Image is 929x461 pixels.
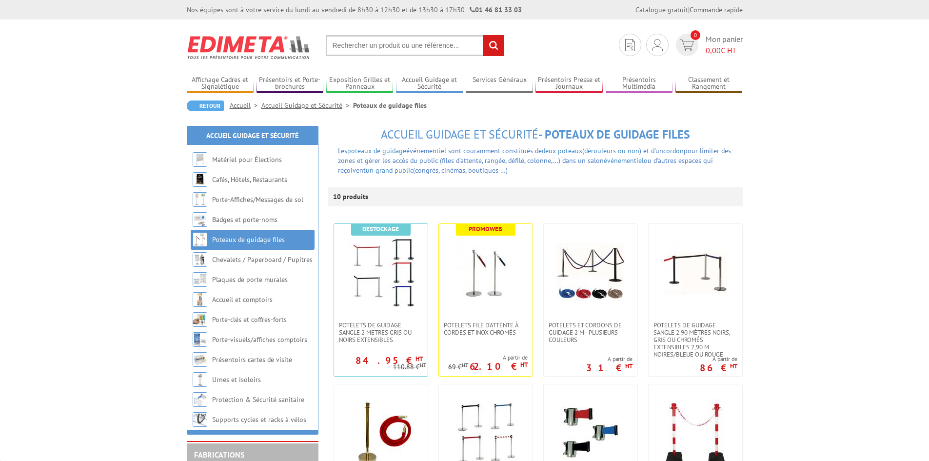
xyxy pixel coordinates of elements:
a: événementiel [604,156,644,165]
span: A partir de [586,355,633,363]
a: Porte-visuels/affiches comptoirs [212,335,307,344]
div: | [635,5,743,15]
p: 10 produits [333,187,370,206]
a: Potelets et cordons de guidage 2 m - plusieurs couleurs [544,321,637,343]
img: Edimeta [187,29,311,65]
img: devis rapide [625,39,635,51]
sup: HT [420,361,426,368]
a: Poteaux de guidage files [212,235,285,244]
p: 84.95 € [356,358,423,363]
a: Classement et Rangement [675,76,743,92]
a: deux poteaux [542,146,582,155]
img: Protection & Sécurité sanitaire [193,392,207,407]
img: Badges et porte-noms [193,212,207,227]
a: Badges et porte-noms [212,215,277,224]
img: Chevalets / Paperboard / Pupitres [193,252,207,267]
img: Urnes et isoloirs [193,372,207,387]
img: Potelets de guidage sangle 2.90 mètres noirs, gris ou chromés extensibles 2,90 m noires/bleue ou ... [661,239,730,307]
a: devis rapide 0 Mon panier 0,00€ HT [673,34,743,56]
sup: HT [415,355,423,363]
img: Potelets et cordons de guidage 2 m - plusieurs couleurs [556,239,625,307]
a: Exposition Grilles et Panneaux [326,76,394,92]
span: A partir de [448,354,528,361]
a: Cafés, Hôtels, Restaurants [212,175,287,184]
span: Potelets et cordons de guidage 2 m - plusieurs couleurs [549,321,633,343]
div: Nos équipes sont à votre service du lundi au vendredi de 8h30 à 12h30 et de 13h30 à 17h30 [187,5,522,15]
p: 86 € [700,365,737,371]
a: Commande rapide [690,5,743,14]
a: Présentoirs et Porte-brochures [257,76,324,92]
img: Plaques de porte murales [193,272,207,287]
a: Services Généraux [466,76,533,92]
img: Présentoirs cartes de visite [193,352,207,367]
span: 0,00 [706,45,721,55]
a: Supports cycles et racks à vélos [212,415,306,424]
a: Potelets de guidage sangle 2.90 mètres noirs, gris ou chromés extensibles 2,90 m noires/bleue ou ... [649,321,742,358]
a: Affichage Cadres et Signalétique [187,76,254,92]
span: Accueil Guidage et Sécurité [381,127,538,142]
span: Mon panier [706,34,743,56]
p: 110.88 € [393,363,426,371]
a: un grand public [366,166,413,175]
a: cordon [663,146,684,155]
a: Chevalets / Paperboard / Pupitres [212,255,313,264]
span: événementiel sont couramment constitués de ( ) et d'un pour limiter des zones et gérer les accès ... [338,146,731,165]
sup: HT [730,362,737,370]
img: Porte-Affiches/Messages de sol [193,192,207,207]
a: Accueil [230,101,261,110]
p: 69 € [448,363,468,371]
a: Accueil Guidage et Sécurité [206,131,298,140]
a: Protection & Sécurité sanitaire [212,395,304,404]
a: poteaux de guidage [347,146,406,155]
font: rangée, défilé, colonne, [338,146,731,175]
a: POTELETS DE GUIDAGE SANGLE 2 METRES GRIS OU NOIRS EXTENSIBLEs [334,321,428,343]
sup: HT [520,361,528,369]
h1: - Poteaux de guidage files [328,128,743,141]
a: Retour [187,100,224,111]
a: Urnes et isoloirs [212,375,261,384]
a: Potelets file d'attente à cordes et Inox Chromés [439,321,533,336]
img: POTELETS DE GUIDAGE SANGLE 2 METRES GRIS OU NOIRS EXTENSIBLEs [347,239,415,307]
font: Les [338,146,347,155]
span: POTELETS DE GUIDAGE SANGLE 2 METRES GRIS OU NOIRS EXTENSIBLEs [339,321,423,343]
a: Plaques de porte murales [212,275,288,284]
sup: HT [625,362,633,370]
span: Potelets de guidage sangle 2.90 mètres noirs, gris ou chromés extensibles 2,90 m noires/bleue ou ... [653,321,737,358]
a: Porte-Affiches/Messages de sol [212,195,303,204]
img: Accueil et comptoirs [193,292,207,307]
a: Accueil Guidage et Sécurité [396,76,463,92]
a: Présentoirs cartes de visite [212,355,292,364]
b: Destockage [362,225,399,233]
img: Potelets file d'attente à cordes et Inox Chromés [452,239,520,307]
span: A partir de [700,355,737,363]
a: Catalogue gratuit [635,5,688,14]
input: Rechercher un produit ou une référence... [326,35,504,56]
sup: HT [462,361,468,368]
li: Poteaux de guidage files [353,100,427,110]
img: Porte-clés et coffres-forts [193,312,207,327]
img: Poteaux de guidage files [193,232,207,247]
a: Porte-clés et coffres-forts [212,315,287,324]
img: devis rapide [652,39,663,51]
img: Porte-visuels/affiches comptoirs [193,332,207,347]
img: devis rapide [680,40,694,51]
p: 62.10 € [470,363,528,369]
a: Accueil et comptoirs [212,295,273,304]
a: Présentoirs Multimédia [606,76,673,92]
img: Matériel pour Élections [193,152,207,167]
a: Matériel pour Élections [212,155,282,164]
b: Promoweb [469,225,502,233]
a: Présentoirs Presse et Journaux [535,76,603,92]
p: 31 € [586,365,633,371]
img: Cafés, Hôtels, Restaurants [193,172,207,187]
span: 0 [691,30,700,40]
span: Potelets file d'attente à cordes et Inox Chromés [444,321,528,336]
strong: 01 46 81 33 03 [470,5,522,14]
a: dérouleurs ou non [584,146,639,155]
a: Accueil Guidage et Sécurité [261,101,353,110]
span: ...) dans un salon ou d'autres espaces qui reçoivent (congrès, cinémas, boutiques …) [338,156,713,175]
input: rechercher [483,35,504,56]
img: Supports cycles et racks à vélos [193,412,207,427]
span: € HT [706,45,743,56]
